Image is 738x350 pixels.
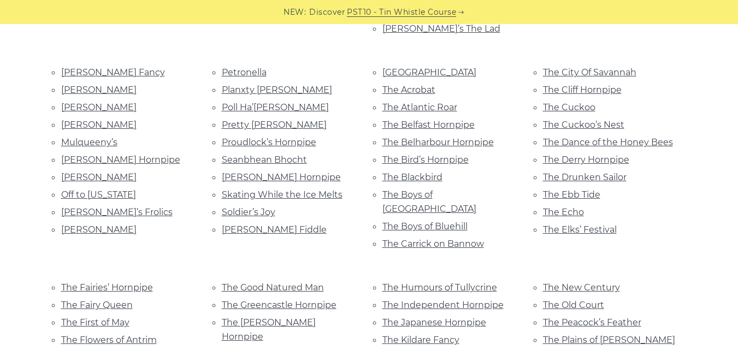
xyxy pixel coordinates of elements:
a: The Carrick on Bannow [382,239,484,249]
a: [PERSON_NAME] [61,85,137,95]
a: The Old Court [543,300,604,310]
a: The Boys of Bluehill [382,221,468,232]
a: The Independent Hornpipe [382,300,504,310]
a: The Belharbour Hornpipe [382,137,494,147]
a: Planxty [PERSON_NAME] [222,85,332,95]
a: [PERSON_NAME] Fiddle [222,224,327,235]
a: The City Of Savannah [543,67,636,78]
a: The Peacock’s Feather [543,317,641,328]
a: The Fairies’ Hornpipe [61,282,153,293]
a: Off to [US_STATE] [61,189,136,200]
a: The Dance of the Honey Bees [543,137,673,147]
a: [PERSON_NAME]’s The Lad [382,23,500,34]
a: Poll Ha’[PERSON_NAME] [222,102,329,112]
a: The Good Natured Man [222,282,324,293]
a: The Echo [543,207,584,217]
a: The Drunken Sailor [543,172,627,182]
a: [PERSON_NAME] [61,102,137,112]
a: The Boys of [GEOGRAPHIC_DATA] [382,189,476,214]
a: The Humours of Tullycrine [382,282,497,293]
a: The Cuckoo’s Nest [543,120,624,130]
a: The Plains of [PERSON_NAME] [543,335,675,345]
a: The Blackbird [382,172,442,182]
span: Discover [309,6,345,19]
a: PST10 - Tin Whistle Course [347,6,456,19]
a: [PERSON_NAME]’s Frolics [61,207,173,217]
a: Pretty [PERSON_NAME] [222,120,327,130]
a: Seanbhean Bhocht [222,155,307,165]
a: The Elks’ Festival [543,224,617,235]
a: The Flowers of Antrim [61,335,157,345]
a: The New Century [543,282,620,293]
a: Proudlock’s Hornpipe [222,137,316,147]
a: The Greencastle Hornpipe [222,300,336,310]
a: [PERSON_NAME] Hornpipe [61,155,180,165]
a: Skating While the Ice Melts [222,189,343,200]
a: The Cliff Hornpipe [543,85,622,95]
a: The Bird’s Hornpipe [382,155,469,165]
span: NEW: [284,6,306,19]
a: [PERSON_NAME] [61,172,137,182]
a: The Ebb Tide [543,189,600,200]
a: Mulqueeny’s [61,137,117,147]
a: The Fairy Queen [61,300,133,310]
a: [PERSON_NAME] [61,224,137,235]
a: Soldier’s Joy [222,207,275,217]
a: Petronella [222,67,267,78]
a: The Derry Hornpipe [543,155,629,165]
a: The Belfast Hornpipe [382,120,475,130]
a: The Acrobat [382,85,435,95]
a: The Kildare Fancy [382,335,459,345]
a: [PERSON_NAME] [61,120,137,130]
a: [PERSON_NAME] Hornpipe [222,172,341,182]
a: The Japanese Hornpipe [382,317,486,328]
a: The [PERSON_NAME] Hornpipe [222,317,316,342]
a: The Atlantic Roar [382,102,457,112]
a: [PERSON_NAME] Fancy [61,67,165,78]
a: The First of May [61,317,129,328]
a: [GEOGRAPHIC_DATA] [382,67,476,78]
a: The Cuckoo [543,102,595,112]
